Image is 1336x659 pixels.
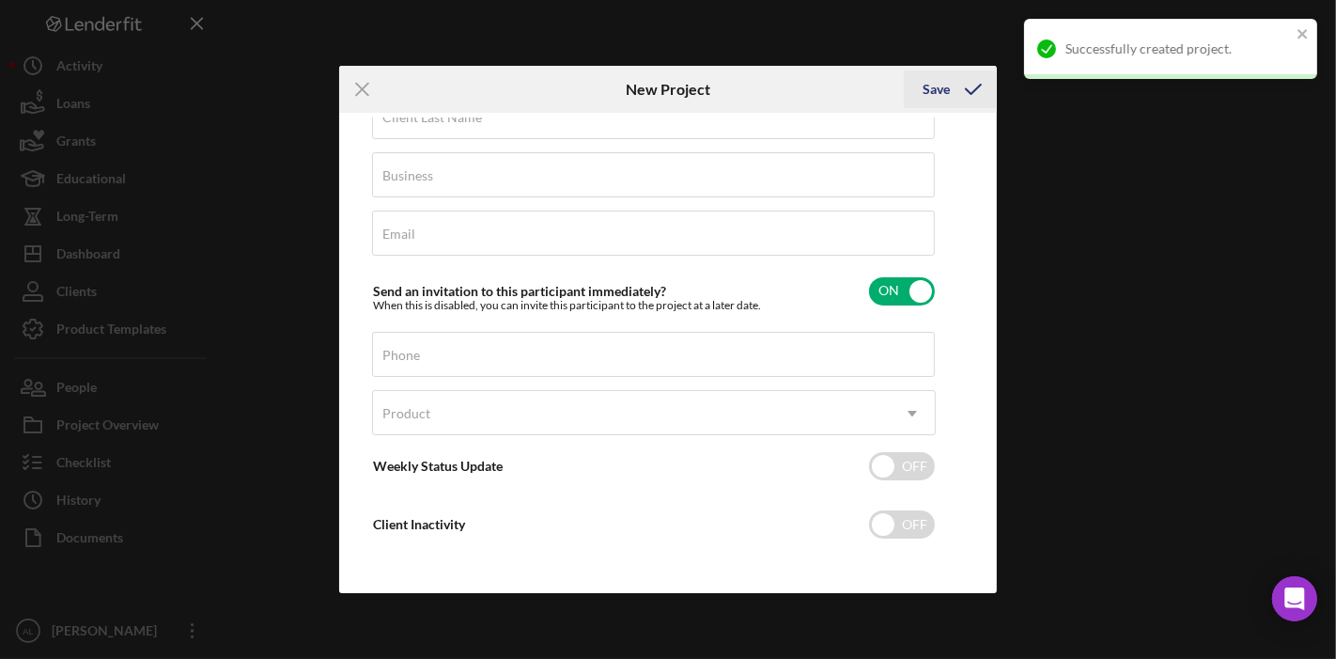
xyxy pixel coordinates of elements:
[382,348,420,363] label: Phone
[1272,576,1317,621] div: Open Intercom Messenger
[904,71,997,108] button: Save
[1297,26,1310,44] button: close
[373,458,503,474] label: Weekly Status Update
[923,71,950,108] div: Save
[373,283,666,299] label: Send an invitation to this participant immediately?
[382,406,430,421] div: Product
[382,168,433,183] label: Business
[382,110,482,125] label: Client Last Name
[1065,41,1291,56] div: Successfully created project.
[382,227,415,242] label: Email
[373,299,761,312] div: When this is disabled, you can invite this participant to the project at a later date.
[373,516,465,532] label: Client Inactivity
[626,81,710,98] h6: New Project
